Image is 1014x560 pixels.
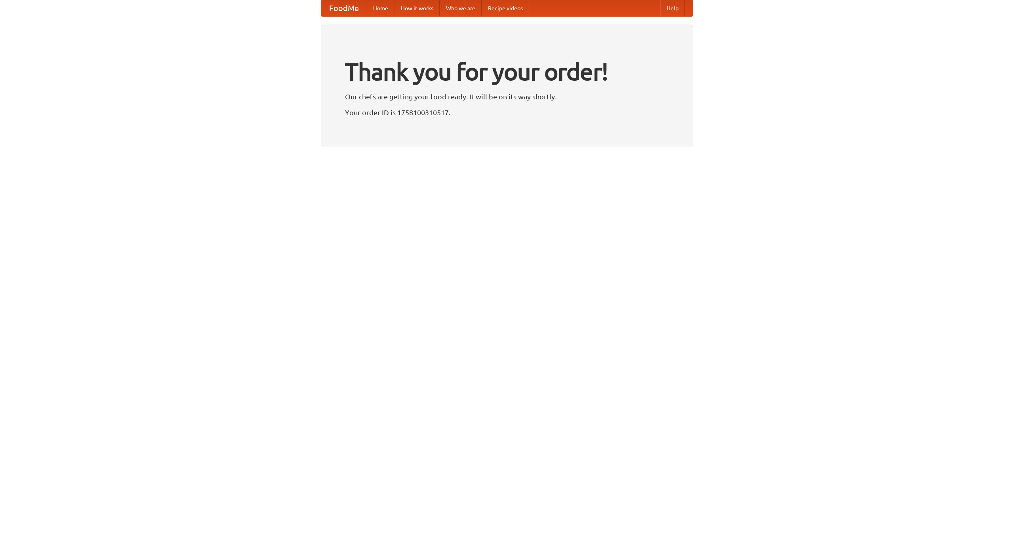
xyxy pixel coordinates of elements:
p: Our chefs are getting your food ready. It will be on its way shortly. [345,91,669,103]
a: Help [660,0,685,16]
a: Home [367,0,395,16]
p: Your order ID is 1758100310517. [345,106,669,118]
h1: Thank you for your order! [345,53,669,91]
a: Who we are [440,0,482,16]
a: Recipe videos [482,0,529,16]
a: How it works [395,0,440,16]
a: FoodMe [321,0,367,16]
